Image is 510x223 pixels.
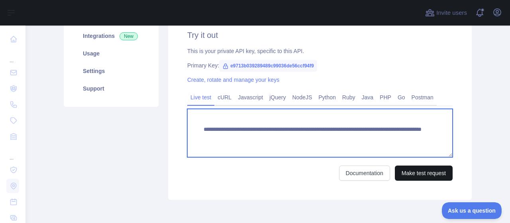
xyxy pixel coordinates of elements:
div: ... [6,48,19,64]
div: ... [6,145,19,161]
div: This is your private API key, specific to this API. [187,47,453,55]
a: Python [315,91,339,104]
div: Primary Key: [187,61,453,69]
a: PHP [377,91,394,104]
a: jQuery [266,91,289,104]
h2: Try it out [187,30,453,41]
a: Go [394,91,408,104]
span: e9713b039289489c99036de56ccf94f9 [219,60,317,72]
a: Documentation [339,166,390,181]
a: Java [359,91,377,104]
a: Integrations New [73,27,149,45]
button: Make test request [395,166,453,181]
a: Ruby [339,91,359,104]
button: Invite users [424,6,469,19]
a: Usage [73,45,149,62]
a: Javascript [235,91,266,104]
span: New [120,32,138,40]
iframe: Toggle Customer Support [442,202,502,219]
a: Support [73,80,149,97]
a: Create, rotate and manage your keys [187,77,279,83]
span: Invite users [436,8,467,18]
a: Live test [187,91,214,104]
a: Postman [408,91,437,104]
a: NodeJS [289,91,315,104]
a: Settings [73,62,149,80]
a: cURL [214,91,235,104]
